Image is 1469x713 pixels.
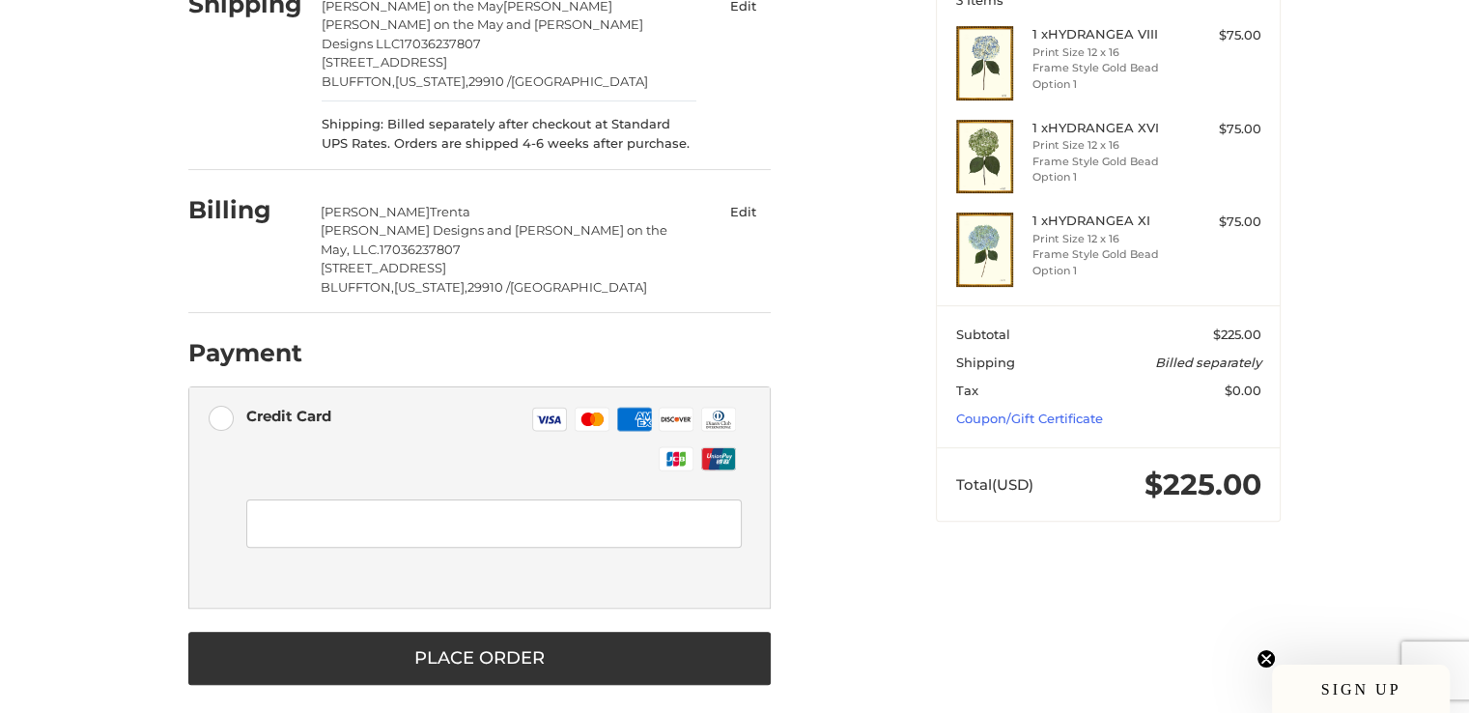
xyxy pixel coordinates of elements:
[510,279,647,295] span: [GEOGRAPHIC_DATA]
[1213,327,1261,342] span: $225.00
[956,355,1015,370] span: Shipping
[322,54,447,70] span: [STREET_ADDRESS]
[1032,44,1180,61] li: Print Size 12 x 16
[468,73,511,89] span: 29910 /
[1272,665,1450,713] div: SIGN UPClose teaser
[394,279,467,295] span: [US_STATE],
[956,327,1010,342] span: Subtotal
[1185,213,1261,232] div: $75.00
[400,36,481,51] span: 17036237807
[1144,467,1261,502] span: $225.00
[1032,154,1180,185] li: Frame Style Gold Bead Option 1
[188,338,302,368] h2: Payment
[956,383,978,398] span: Tax
[956,475,1033,494] span: Total (USD)
[1225,383,1261,398] span: $0.00
[430,204,470,219] span: Trenta
[321,279,394,295] span: BLUFFTON,
[1185,26,1261,45] div: $75.00
[1032,213,1180,228] h4: 1 x HYDRANGEA XI
[246,400,331,432] div: Credit Card
[511,73,648,89] span: [GEOGRAPHIC_DATA]
[1032,120,1180,135] h4: 1 x HYDRANGEA XVI
[321,260,446,275] span: [STREET_ADDRESS]
[321,204,430,219] span: [PERSON_NAME]
[188,632,771,685] button: Place Order
[1032,246,1180,278] li: Frame Style Gold Bead Option 1
[321,222,667,257] span: [PERSON_NAME] Designs and [PERSON_NAME] on the May, LLC.
[380,242,461,257] span: 17036237807
[247,500,742,547] iframe: Secure Credit Card Form
[1321,681,1401,698] span: SIGN UP
[1032,60,1180,92] li: Frame Style Gold Bead Option 1
[467,279,510,295] span: 29910 /
[1257,649,1276,669] button: Close teaser
[322,73,395,89] span: BLUFFTON,
[715,198,771,226] button: Edit
[1032,26,1180,42] h4: 1 x HYDRANGEA VIII
[395,73,468,89] span: [US_STATE],
[1185,120,1261,139] div: $75.00
[1032,231,1180,247] li: Print Size 12 x 16
[322,16,643,51] span: [PERSON_NAME] on the May and [PERSON_NAME] Designs LLC
[188,195,301,225] h2: Billing
[956,411,1103,426] a: Coupon/Gift Certificate
[1032,137,1180,154] li: Print Size 12 x 16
